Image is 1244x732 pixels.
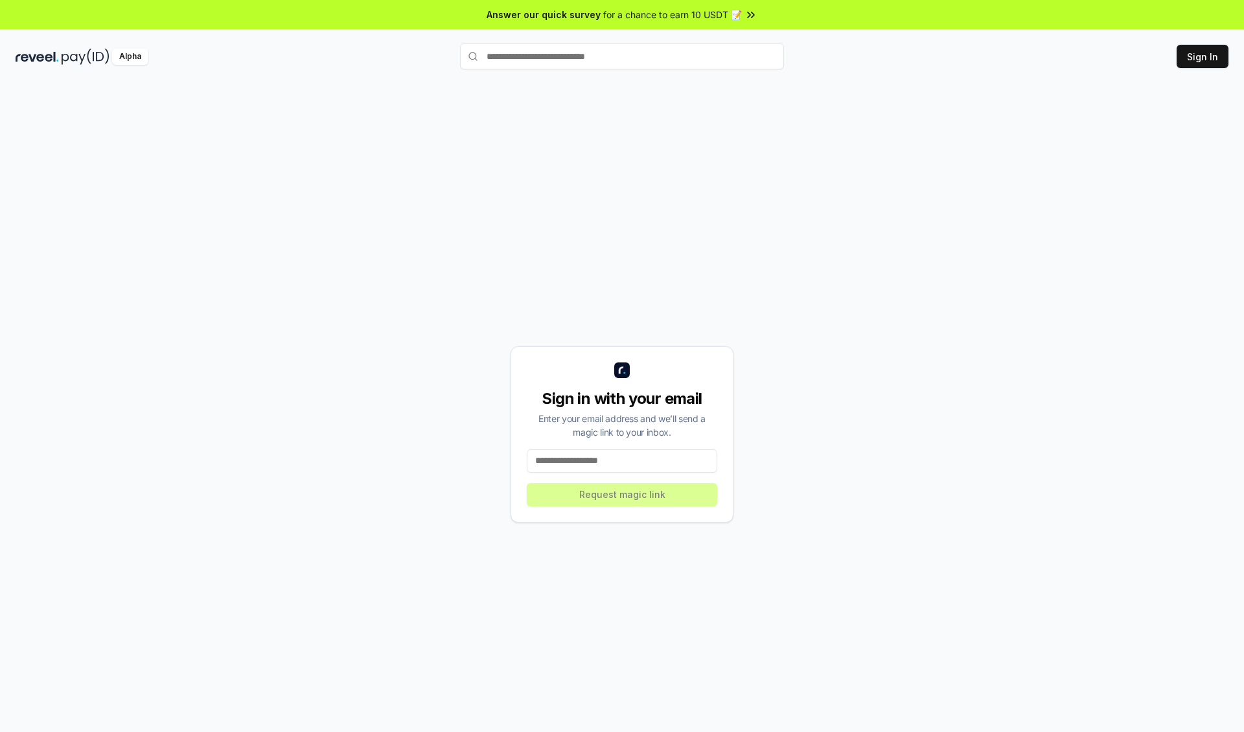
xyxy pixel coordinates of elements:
div: Sign in with your email [527,388,717,409]
div: Enter your email address and we’ll send a magic link to your inbox. [527,412,717,439]
span: Answer our quick survey [487,8,601,21]
img: logo_small [614,362,630,378]
button: Sign In [1177,45,1228,68]
img: reveel_dark [16,49,59,65]
div: Alpha [112,49,148,65]
span: for a chance to earn 10 USDT 📝 [603,8,742,21]
img: pay_id [62,49,109,65]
